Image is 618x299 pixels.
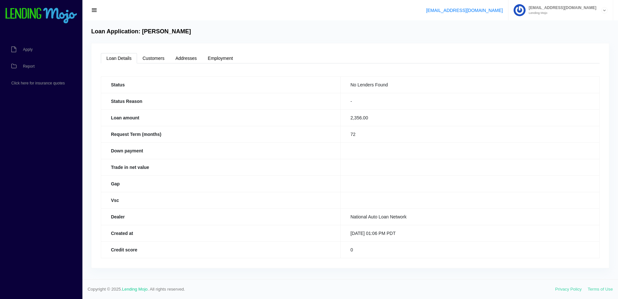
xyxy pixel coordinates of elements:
th: Dealer [101,208,341,225]
a: Loan Details [101,53,137,63]
th: Created at [101,225,341,241]
th: Down payment [101,142,341,159]
span: [EMAIL_ADDRESS][DOMAIN_NAME] [526,6,596,10]
img: logo-small.png [5,8,78,24]
td: 72 [341,126,600,142]
th: Status Reason [101,93,341,109]
th: Credit score [101,241,341,258]
th: Status [101,76,341,93]
td: National Auto Loan Network [341,208,600,225]
h4: Loan Application: [PERSON_NAME] [91,28,191,35]
a: Lending Mojo [122,287,148,292]
td: [DATE] 01:06 PM PDT [341,225,600,241]
span: Apply [23,48,33,51]
small: Lending Mojo [526,11,596,15]
a: Customers [137,53,170,63]
th: Loan amount [101,109,341,126]
span: Copyright © 2025. . All rights reserved. [88,286,555,293]
span: Report [23,64,35,68]
td: 2,356.00 [341,109,600,126]
th: Request Term (months) [101,126,341,142]
a: Employment [202,53,239,63]
td: No Lenders Found [341,76,600,93]
a: Terms of Use [588,287,613,292]
a: Addresses [170,53,202,63]
span: Click here for insurance quotes [11,81,65,85]
th: Trade in net value [101,159,341,175]
a: [EMAIL_ADDRESS][DOMAIN_NAME] [426,8,503,13]
a: Privacy Policy [555,287,582,292]
td: - [341,93,600,109]
td: 0 [341,241,600,258]
img: Profile image [514,4,526,16]
th: Vsc [101,192,341,208]
th: Gap [101,175,341,192]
